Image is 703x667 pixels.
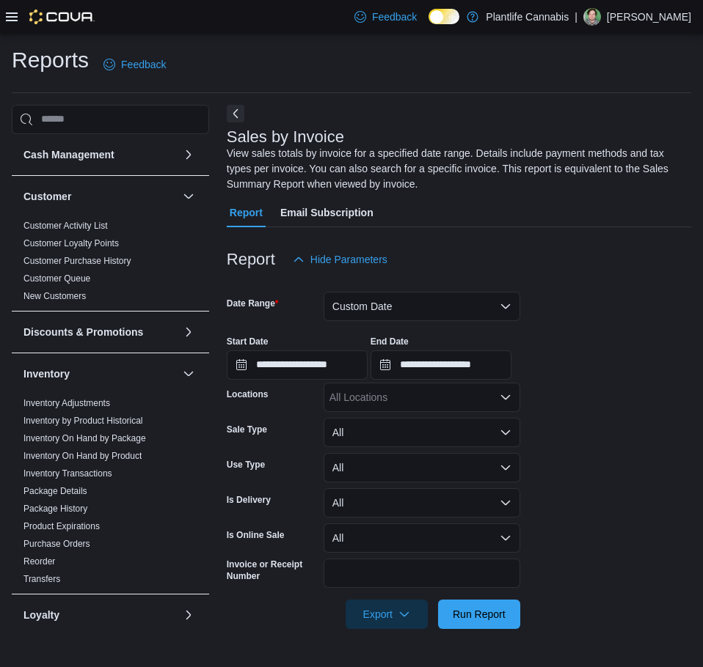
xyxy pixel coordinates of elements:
[23,366,70,381] h3: Inventory
[324,292,520,321] button: Custom Date
[12,45,89,75] h1: Reports
[575,8,578,26] p: |
[23,255,131,267] span: Customer Purchase History
[429,9,459,24] input: Dark Mode
[23,273,90,284] span: Customer Queue
[354,600,419,629] span: Export
[324,488,520,517] button: All
[23,451,142,461] a: Inventory On Hand by Product
[227,251,275,268] h3: Report
[324,453,520,482] button: All
[310,252,387,267] span: Hide Parameters
[371,350,511,380] input: Press the down key to open a popover containing a calendar.
[371,336,409,347] label: End Date
[227,105,244,122] button: Next
[23,468,112,479] a: Inventory Transactions
[372,10,417,24] span: Feedback
[23,504,87,514] a: Package History
[23,256,131,266] a: Customer Purchase History
[23,273,90,284] a: Customer Queue
[23,290,86,302] span: New Customers
[23,486,87,496] a: Package Details
[227,298,279,309] label: Date Range
[23,238,119,248] a: Customer Loyalty Points
[23,221,108,231] a: Customer Activity List
[23,291,86,301] a: New Customers
[349,2,423,32] a: Feedback
[98,50,172,79] a: Feedback
[23,220,108,232] span: Customer Activity List
[324,418,520,447] button: All
[23,416,143,426] a: Inventory by Product Historical
[23,608,59,622] h3: Loyalty
[280,198,374,227] span: Email Subscription
[23,325,177,339] button: Discounts & Promotions
[23,325,143,339] h3: Discounts & Promotions
[29,10,95,24] img: Cova
[227,336,269,347] label: Start Date
[453,607,506,622] span: Run Report
[607,8,691,26] p: [PERSON_NAME]
[227,529,285,541] label: Is Online Sale
[346,600,428,629] button: Export
[23,189,177,204] button: Customer
[23,189,71,204] h3: Customer
[23,433,146,443] a: Inventory On Hand by Package
[12,394,209,594] div: Inventory
[438,600,520,629] button: Run Report
[23,539,90,549] a: Purchase Orders
[180,188,197,205] button: Customer
[23,521,100,531] a: Product Expirations
[23,468,112,479] span: Inventory Transactions
[12,217,209,311] div: Customer
[227,424,267,435] label: Sale Type
[227,559,318,582] label: Invoice or Receipt Number
[486,8,569,26] p: Plantlife Cannabis
[23,538,90,550] span: Purchase Orders
[287,245,393,274] button: Hide Parameters
[23,415,143,427] span: Inventory by Product Historical
[429,24,429,25] span: Dark Mode
[180,606,197,624] button: Loyalty
[23,147,114,162] h3: Cash Management
[23,147,177,162] button: Cash Management
[227,494,271,506] label: Is Delivery
[23,608,177,622] button: Loyalty
[227,459,265,471] label: Use Type
[230,198,263,227] span: Report
[23,503,87,515] span: Package History
[23,556,55,567] a: Reorder
[23,398,110,408] a: Inventory Adjustments
[227,128,344,146] h3: Sales by Invoice
[121,57,166,72] span: Feedback
[23,556,55,567] span: Reorder
[324,523,520,553] button: All
[180,323,197,341] button: Discounts & Promotions
[227,388,269,400] label: Locations
[180,365,197,383] button: Inventory
[583,8,601,26] div: Rian Lamontagne
[500,391,511,403] button: Open list of options
[227,350,368,380] input: Press the down key to open a popover containing a calendar.
[23,574,60,584] a: Transfers
[23,366,177,381] button: Inventory
[23,450,142,462] span: Inventory On Hand by Product
[180,146,197,163] button: Cash Management
[227,146,684,192] div: View sales totals by invoice for a specified date range. Details include payment methods and tax ...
